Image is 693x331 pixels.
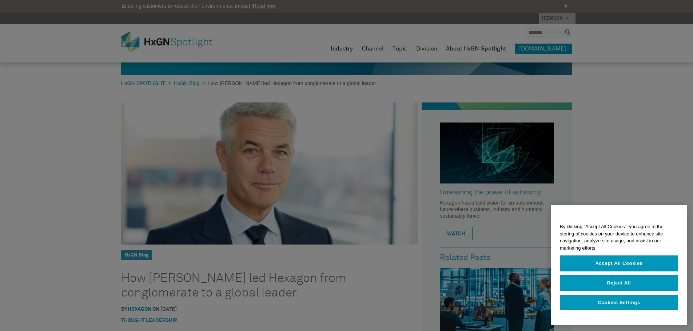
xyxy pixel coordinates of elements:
[560,275,678,291] button: Reject All
[560,255,678,271] button: Accept All Cookies
[551,205,687,325] div: Cookie banner
[551,219,687,255] div: By clicking “Accept All Cookies”, you agree to the storing of cookies on your device to enhance s...
[560,295,678,311] button: Cookies Settings
[551,205,687,325] div: Privacy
